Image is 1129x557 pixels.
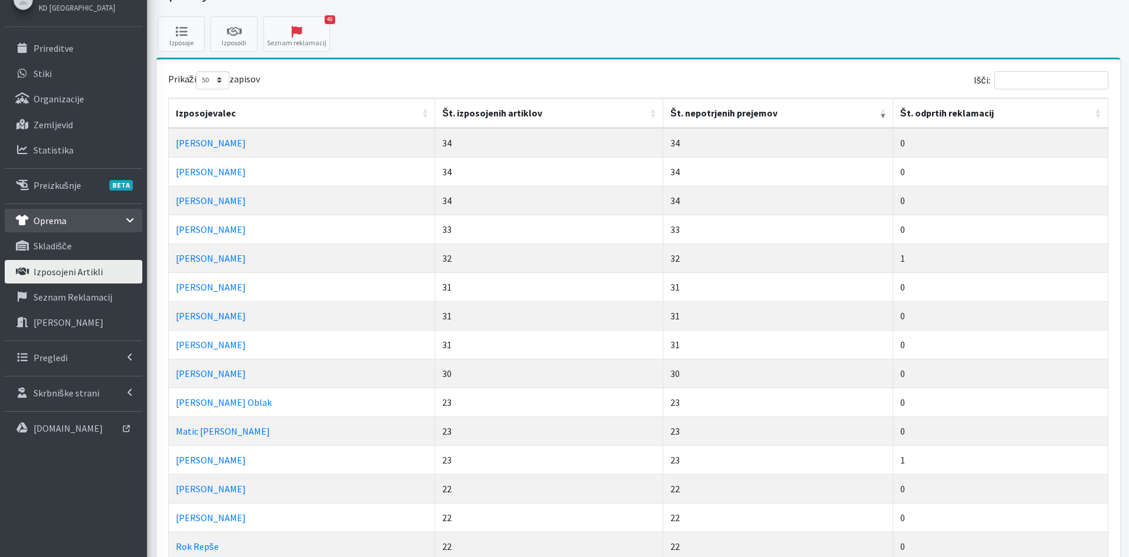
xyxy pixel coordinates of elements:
[176,368,246,379] a: [PERSON_NAME]
[5,174,142,197] a: PreizkušnjeBETA
[893,157,1108,186] td: 0
[663,359,893,388] td: 30
[109,180,133,191] span: BETA
[34,291,112,303] p: Seznam reklamacij
[263,16,330,52] a: 40 Seznam reklamacij
[176,541,219,552] a: Rok Repše
[176,512,246,523] a: [PERSON_NAME]
[176,396,272,408] a: [PERSON_NAME] Oblak
[176,137,246,149] a: [PERSON_NAME]
[893,215,1108,244] td: 0
[176,281,246,293] a: [PERSON_NAME]
[5,260,142,283] a: Izposojeni artikli
[176,252,246,264] a: [PERSON_NAME]
[994,71,1108,89] input: Išči:
[435,474,663,503] td: 22
[5,138,142,162] a: Statistika
[5,234,142,258] a: skladišče
[893,301,1108,330] td: 0
[435,215,663,244] td: 33
[663,416,893,445] td: 23
[663,330,893,359] td: 31
[34,93,84,105] p: Organizacije
[893,503,1108,532] td: 0
[435,503,663,532] td: 22
[176,339,246,351] a: [PERSON_NAME]
[893,330,1108,359] td: 0
[176,224,246,235] a: [PERSON_NAME]
[893,445,1108,474] td: 1
[5,113,142,136] a: Zemljevid
[663,98,893,128] th: Št. nepotrjenih prejemov: vključite za naraščujoči sort
[325,15,335,24] span: 40
[663,157,893,186] td: 34
[663,445,893,474] td: 23
[663,503,893,532] td: 22
[663,301,893,330] td: 31
[5,381,142,405] a: Skrbniške strani
[435,128,663,157] td: 34
[893,186,1108,215] td: 0
[158,16,205,52] a: Izposoje
[663,215,893,244] td: 33
[435,388,663,416] td: 23
[5,285,142,309] a: Seznam reklamacij
[974,71,1108,89] label: Išči:
[893,98,1108,128] th: Št. odprtih reklamacij: vključite za naraščujoči sort
[435,301,663,330] td: 31
[435,98,663,128] th: Št. izposojenih artiklov: vključite za naraščujoči sort
[34,387,99,399] p: Skrbniške strani
[176,195,246,206] a: [PERSON_NAME]
[5,87,142,111] a: Organizacije
[435,157,663,186] td: 34
[893,128,1108,157] td: 0
[893,474,1108,503] td: 0
[663,186,893,215] td: 34
[176,425,270,437] a: Matic [PERSON_NAME]
[5,346,142,369] a: Pregledi
[34,179,81,191] p: Preizkušnje
[893,272,1108,301] td: 0
[663,272,893,301] td: 31
[435,416,663,445] td: 23
[34,42,74,54] p: Prireditve
[34,215,66,226] p: Oprema
[663,388,893,416] td: 23
[435,186,663,215] td: 34
[34,119,73,131] p: Zemljevid
[34,144,74,156] p: Statistika
[435,359,663,388] td: 30
[176,166,246,178] a: [PERSON_NAME]
[34,266,103,278] p: Izposojeni artikli
[34,316,103,328] p: [PERSON_NAME]
[893,244,1108,272] td: 1
[663,244,893,272] td: 32
[5,209,142,232] a: Oprema
[5,36,142,60] a: Prireditve
[435,244,663,272] td: 32
[893,359,1108,388] td: 0
[435,445,663,474] td: 23
[168,71,260,89] label: Prikaži zapisov
[663,474,893,503] td: 22
[34,240,72,252] p: skladišče
[435,272,663,301] td: 31
[5,62,142,85] a: Stiki
[435,330,663,359] td: 31
[663,128,893,157] td: 34
[5,311,142,334] a: [PERSON_NAME]
[5,416,142,440] a: [DOMAIN_NAME]
[893,416,1108,445] td: 0
[211,16,258,52] a: Izposodi
[34,352,68,363] p: Pregledi
[176,454,246,466] a: [PERSON_NAME]
[893,388,1108,416] td: 0
[176,483,246,495] a: [PERSON_NAME]
[39,3,115,12] small: KD [GEOGRAPHIC_DATA]
[34,68,52,79] p: Stiki
[169,98,436,128] th: Izposojevalec: vključite za naraščujoči sort
[176,310,246,322] a: [PERSON_NAME]
[196,71,229,89] select: Prikažizapisov
[34,422,103,434] p: [DOMAIN_NAME]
